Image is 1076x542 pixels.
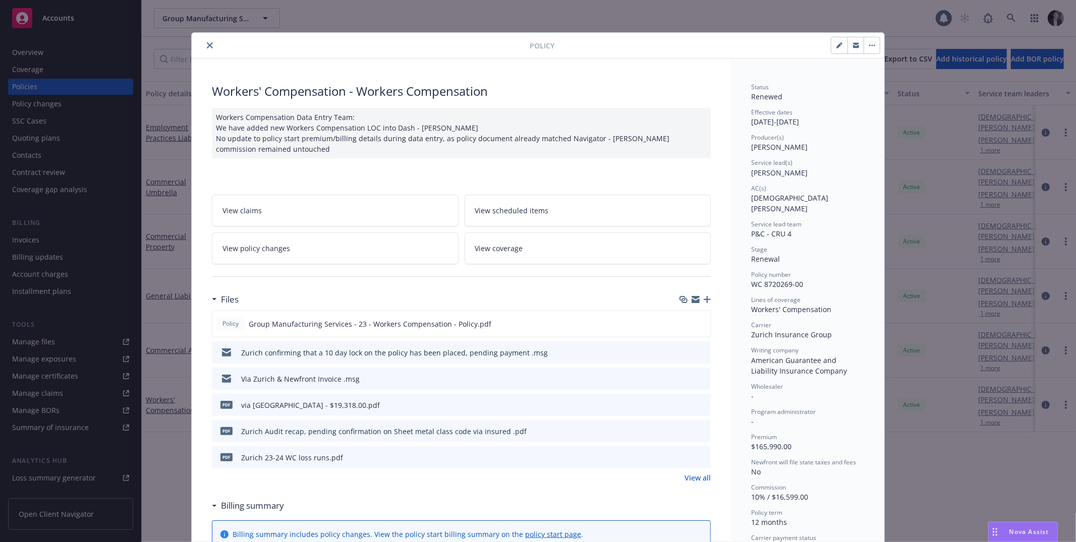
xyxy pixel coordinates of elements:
div: Files [212,293,239,306]
span: Effective dates [751,108,792,116]
button: preview file [698,347,707,358]
button: download file [682,426,690,437]
a: policy start page [525,529,581,539]
span: Policy [220,319,241,328]
span: Workers' Compensation [751,305,831,314]
div: Zurich 23-24 WC loss runs.pdf [241,452,343,463]
a: View all [685,472,711,483]
a: View policy changes [212,232,459,264]
span: View policy changes [222,243,290,254]
span: Zurich Insurance Group [751,330,832,339]
span: Commission [751,483,786,492]
div: Zurich Audit recap, pending confirmation on Sheet metal class code via insured .pdf [241,426,527,437]
span: Status [751,83,769,91]
span: Carrier payment status [751,533,816,542]
span: Policy number [751,270,791,279]
button: download file [682,347,690,358]
span: Newfront will file state taxes and fees [751,458,856,466]
span: - [751,391,754,401]
span: Group Manufacturing Services - 23 - Workers Compensation - Policy.pdf [249,319,491,329]
div: Workers Compensation Data Entry Team: We have added new Workers Compensation LOC into Dash - [PER... [212,108,711,158]
div: [DATE] - [DATE] [751,108,864,127]
span: WC 8720269-00 [751,279,803,289]
span: 12 months [751,517,787,527]
div: Zurich confirming that a 10 day lock on the policy has been placed, pending payment .msg [241,347,548,358]
span: Program administrator [751,407,816,416]
span: Stage [751,245,767,254]
span: View scheduled items [475,205,549,216]
span: pdf [220,453,233,461]
a: View claims [212,195,459,226]
span: 10% / $16,599.00 [751,492,808,502]
span: Service lead team [751,220,802,228]
span: View coverage [475,243,523,254]
span: No [751,467,761,476]
span: Producer(s) [751,133,784,142]
span: $165,990.00 [751,442,791,451]
span: Lines of coverage [751,295,801,304]
button: download file [682,400,690,410]
a: View coverage [465,232,711,264]
span: [PERSON_NAME] [751,168,808,177]
button: download file [681,319,689,329]
div: Billing summary includes policy changes. View the policy start billing summary on the . [233,529,583,539]
span: [PERSON_NAME] [751,142,808,152]
h3: Files [221,293,239,306]
button: preview file [698,400,707,410]
a: View scheduled items [465,195,711,226]
span: Nova Assist [1009,527,1049,536]
span: Premium [751,433,777,441]
span: American Guarantee and Liability Insurance Company [751,355,847,376]
span: pdf [220,401,233,408]
h3: Billing summary [221,499,284,512]
span: P&C - CRU 4 [751,229,791,238]
div: Via Zurich & Newfront Invoice .msg [241,374,360,384]
div: Billing summary [212,499,284,512]
span: pdf [220,427,233,435]
div: Workers' Compensation - Workers Compensation [212,83,711,100]
span: Renewed [751,92,782,101]
span: - [751,416,754,426]
button: preview file [698,426,707,437]
span: AC(s) [751,184,766,193]
button: preview file [698,374,707,384]
button: preview file [697,319,706,329]
span: Service lead(s) [751,158,792,167]
button: close [204,39,216,51]
span: Carrier [751,321,771,329]
span: Wholesaler [751,382,783,391]
button: download file [682,374,690,384]
button: Nova Assist [988,522,1058,542]
div: Drag to move [989,522,1001,541]
span: [DEMOGRAPHIC_DATA][PERSON_NAME] [751,193,828,213]
div: via [GEOGRAPHIC_DATA] - $19,318.00.pdf [241,400,380,410]
span: Policy [530,40,554,51]
button: download file [682,452,690,463]
span: Writing company [751,346,799,354]
span: View claims [222,205,262,216]
button: preview file [698,452,707,463]
span: Renewal [751,254,780,264]
span: Policy term [751,508,782,517]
